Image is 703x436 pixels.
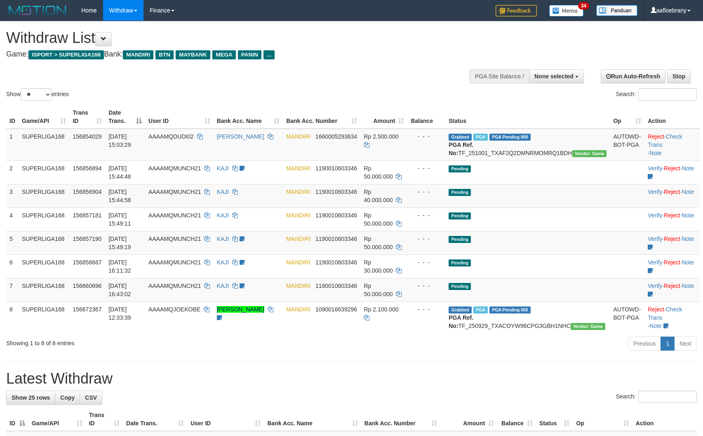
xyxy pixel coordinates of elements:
[682,236,694,242] a: Note
[648,212,662,219] a: Verify
[571,323,605,330] span: Vendor URL: https://trx31.1velocity.biz
[6,391,55,405] a: Show 25 rows
[86,408,123,431] th: Trans ID: activate to sort column ascending
[19,278,69,302] td: SUPERLIGA168
[315,165,357,172] span: Copy 1190010603346 to clipboard
[549,5,584,16] img: Button%20Memo.svg
[187,408,264,431] th: User ID: activate to sort column ascending
[470,69,529,83] div: PGA Site Balance /
[489,134,531,141] span: PGA Pending
[648,133,682,148] a: Check Trans
[123,408,187,431] th: Date Trans.: activate to sort column ascending
[648,259,662,266] a: Verify
[610,105,644,129] th: Op: activate to sort column ascending
[682,165,694,172] a: Note
[361,408,440,431] th: Bank Acc. Number: activate to sort column ascending
[73,189,101,195] span: 156856904
[632,408,697,431] th: Action
[286,189,310,195] span: MANDIRI
[411,235,442,243] div: - - -
[148,212,201,219] span: AAAAMQMUNCH21
[644,231,700,255] td: · ·
[108,165,131,180] span: [DATE] 15:44:48
[315,259,357,266] span: Copy 1190010603346 to clipboard
[73,133,101,140] span: 156854029
[411,282,442,290] div: - - -
[411,188,442,196] div: - - -
[217,283,229,289] a: KAJI
[364,259,393,274] span: Rp 30.000.000
[572,150,607,157] span: Vendor URL: https://trx31.1velocity.biz
[148,306,200,313] span: AAAAMQJOEKOBE
[105,105,145,129] th: Date Trans.: activate to sort column descending
[648,306,664,313] a: Reject
[628,337,661,351] a: Previous
[283,105,360,129] th: Bank Acc. Number: activate to sort column ascending
[264,408,361,431] th: Bank Acc. Name: activate to sort column ascending
[73,236,101,242] span: 156857190
[19,105,69,129] th: Game/API: activate to sort column ascending
[449,283,471,290] span: Pending
[649,150,662,156] a: Note
[644,184,700,207] td: · ·
[286,133,310,140] span: MANDIRI
[364,133,398,140] span: Rp 2.500.000
[148,236,201,242] span: AAAAMQMUNCH21
[217,259,229,266] a: KAJI
[73,283,101,289] span: 156860696
[648,189,662,195] a: Verify
[644,255,700,278] td: · ·
[644,207,700,231] td: · ·
[217,236,229,242] a: KAJI
[534,73,574,80] span: None selected
[411,258,442,266] div: - - -
[440,408,498,431] th: Amount: activate to sort column ascending
[616,391,697,403] label: Search:
[19,255,69,278] td: SUPERLIGA168
[286,212,310,219] span: MANDIRI
[315,189,357,195] span: Copy 1190010603346 to clipboard
[449,306,472,313] span: Grabbed
[638,391,697,403] input: Search:
[176,50,210,59] span: MAYBANK
[648,165,662,172] a: Verify
[6,160,19,184] td: 2
[80,391,102,405] a: CSV
[148,165,201,172] span: AAAAMQMUNCH21
[108,259,131,274] span: [DATE] 16:11:32
[217,133,264,140] a: [PERSON_NAME]
[108,189,131,203] span: [DATE] 15:44:58
[644,278,700,302] td: · ·
[573,408,632,431] th: Op: activate to sort column ascending
[664,212,680,219] a: Reject
[217,165,229,172] a: KAJI
[19,160,69,184] td: SUPERLIGA168
[536,408,573,431] th: Status: activate to sort column ascending
[601,69,665,83] a: Run Auto-Refresh
[473,134,488,141] span: Marked by aafsoycanthlai
[411,211,442,219] div: - - -
[610,302,644,333] td: AUTOWD-BOT-PGA
[28,50,104,59] span: ISPORT > SUPERLIGA168
[496,5,537,16] img: Feedback.jpg
[6,278,19,302] td: 7
[19,302,69,333] td: SUPERLIGA168
[6,30,461,46] h1: Withdraw List
[73,306,101,313] span: 156672367
[682,189,694,195] a: Note
[596,5,637,16] img: panduan.png
[610,129,644,161] td: AUTOWD-BOT-PGA
[19,184,69,207] td: SUPERLIGA168
[108,133,131,148] span: [DATE] 15:03:29
[6,207,19,231] td: 4
[445,302,610,333] td: TF_250929_TXACOYW96CPG3GBH1NHC
[638,88,697,101] input: Search:
[6,4,69,16] img: MOTION_logo.png
[648,306,682,321] a: Check Trans
[315,283,357,289] span: Copy 1190010603346 to clipboard
[123,50,153,59] span: MANDIRI
[664,259,680,266] a: Reject
[28,408,86,431] th: Game/API: activate to sort column ascending
[315,133,357,140] span: Copy 1660005293634 to clipboard
[364,189,393,203] span: Rp 40.000.000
